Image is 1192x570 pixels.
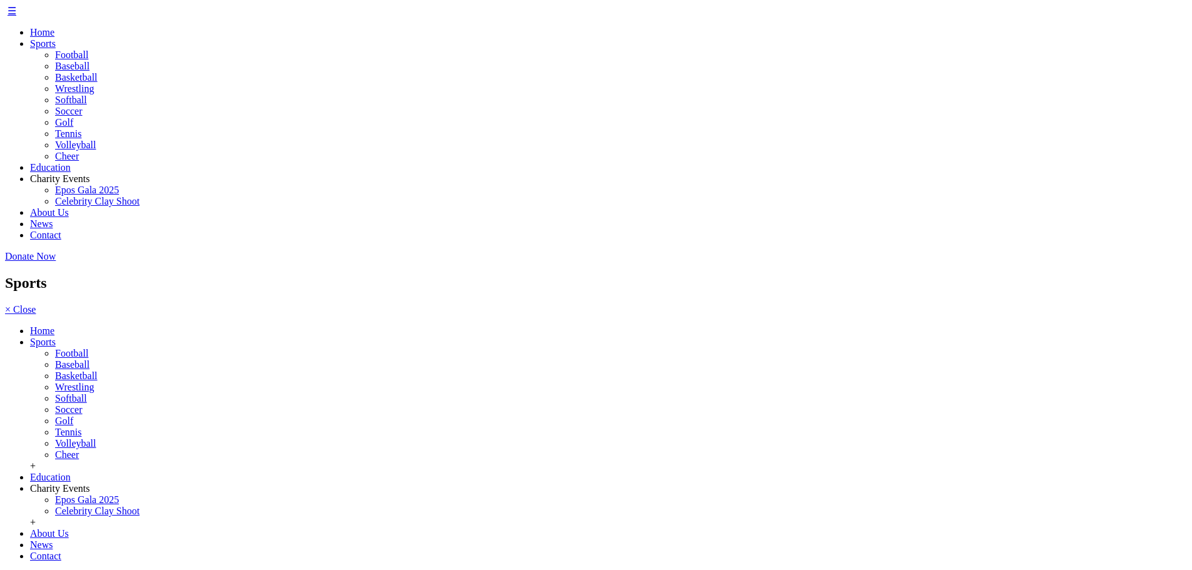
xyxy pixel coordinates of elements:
a: About Us [30,528,69,539]
a: Tennis [55,128,81,139]
a: Celebrity Clay Shoot [55,506,140,516]
a: Golf [55,117,73,128]
a: News [30,218,53,229]
a: Sports [30,38,56,49]
a: Cheer [55,449,79,460]
a: Basketball [55,72,98,83]
a: News [30,539,53,550]
a: Sports [30,337,56,347]
a: Education [30,472,71,482]
a: Epos Gala 2025 [55,185,119,195]
h1: Sports [5,275,1187,292]
a: Football [55,348,88,359]
a: Donate Now [5,251,56,262]
span: + [30,517,36,527]
a: Soccer [55,404,83,415]
a: Charity Events [30,483,90,494]
a: Golf [55,415,73,426]
a: Cheer [55,151,79,161]
span: + [30,461,36,471]
a: Soccer [55,106,83,116]
a: Tennis [55,427,81,437]
a: Contact [30,551,61,561]
a: Volleyball [55,140,96,150]
a: Contact [30,230,61,240]
a: ☰ [8,6,16,16]
a: Softball [55,393,87,404]
a: Home [30,325,54,336]
a: Celebrity Clay Shoot [55,196,140,206]
a: Charity Events [30,173,90,184]
a: × Close [5,304,36,315]
a: Wrestling [55,382,94,392]
a: Baseball [55,61,89,71]
a: Basketball [55,370,98,381]
a: Softball [55,94,87,105]
a: Education [30,162,71,173]
a: Epos Gala 2025 [55,494,119,505]
a: Wrestling [55,83,94,94]
a: About Us [30,207,69,218]
a: Volleyball [55,438,96,449]
a: Baseball [55,359,89,370]
a: Home [30,27,54,38]
a: Football [55,49,88,60]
